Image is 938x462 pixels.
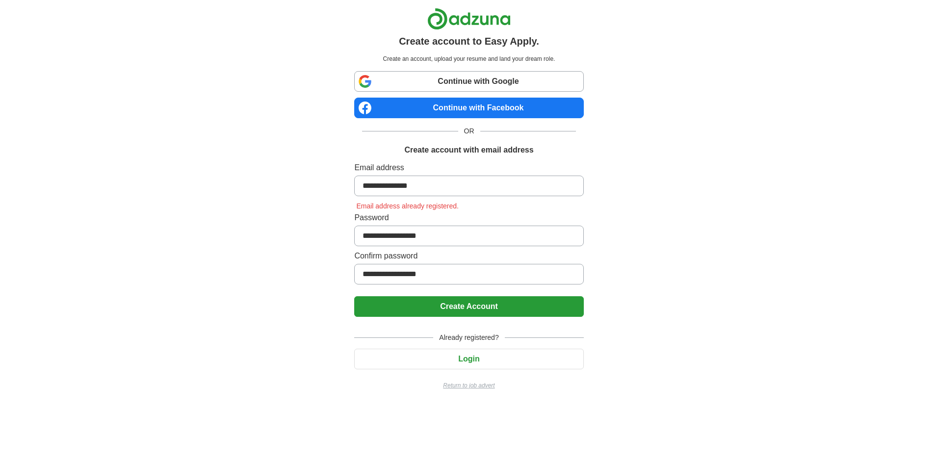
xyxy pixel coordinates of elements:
[354,212,583,224] label: Password
[354,202,461,210] span: Email address already registered.
[458,126,480,136] span: OR
[354,98,583,118] a: Continue with Facebook
[399,34,539,49] h1: Create account to Easy Apply.
[427,8,511,30] img: Adzuna logo
[354,381,583,390] a: Return to job advert
[404,144,533,156] h1: Create account with email address
[354,71,583,92] a: Continue with Google
[354,162,583,174] label: Email address
[433,333,504,343] span: Already registered?
[354,349,583,369] button: Login
[354,355,583,363] a: Login
[354,250,583,262] label: Confirm password
[356,54,581,63] p: Create an account, upload your resume and land your dream role.
[354,296,583,317] button: Create Account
